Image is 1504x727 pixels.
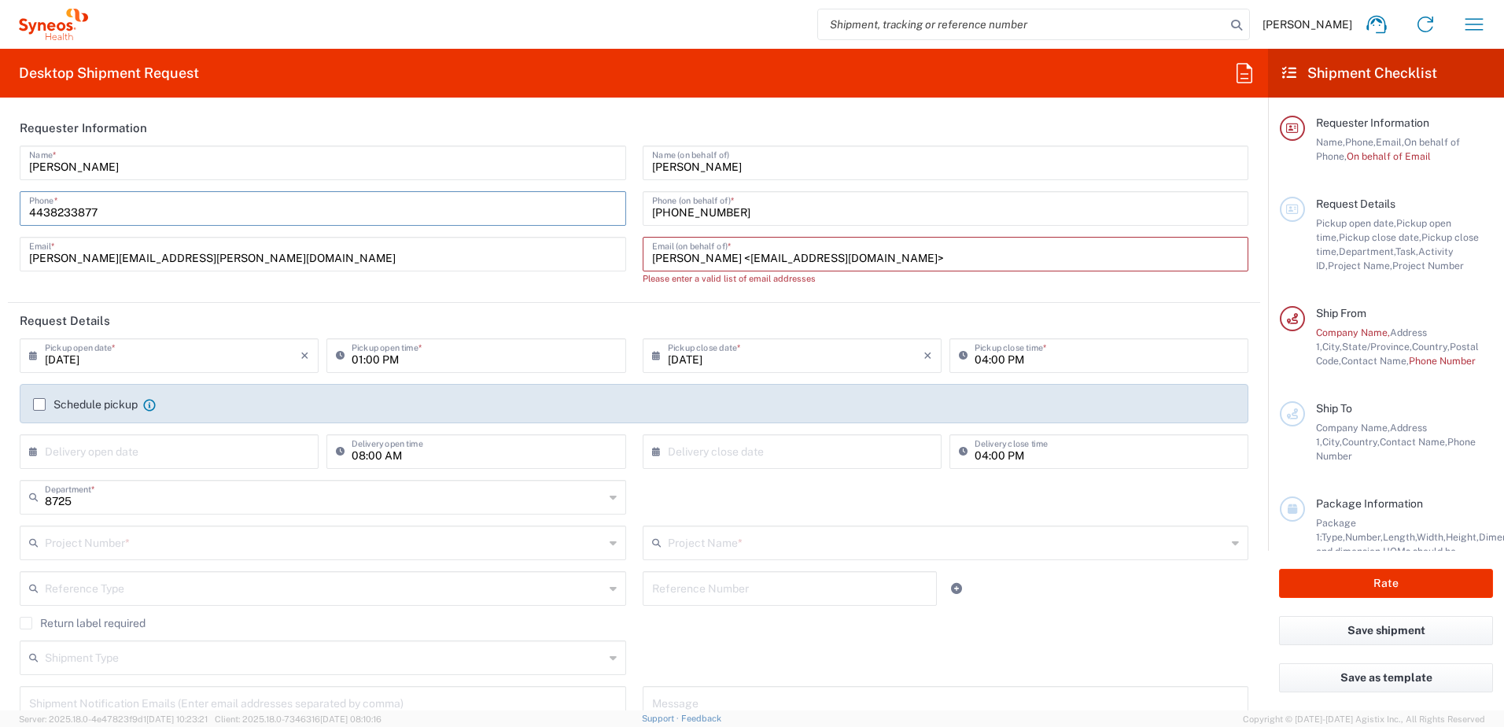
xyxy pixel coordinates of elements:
[1282,64,1437,83] h2: Shipment Checklist
[1322,531,1345,543] span: Type,
[1279,616,1493,645] button: Save shipment
[818,9,1226,39] input: Shipment, tracking or reference number
[1383,531,1417,543] span: Length,
[20,617,146,629] label: Return label required
[19,64,199,83] h2: Desktop Shipment Request
[681,714,721,723] a: Feedback
[1339,245,1395,257] span: Department,
[1316,402,1352,415] span: Ship To
[1316,422,1390,434] span: Company Name,
[1376,136,1404,148] span: Email,
[1395,245,1418,257] span: Task,
[1409,355,1476,367] span: Phone Number
[642,714,681,723] a: Support
[946,578,968,600] a: Add Reference
[1316,307,1366,319] span: Ship From
[33,398,138,411] label: Schedule pickup
[320,714,382,724] span: [DATE] 08:10:16
[1446,531,1479,543] span: Height,
[1316,217,1396,229] span: Pickup open date,
[1316,497,1423,510] span: Package Information
[1342,436,1380,448] span: Country,
[1328,260,1392,271] span: Project Name,
[1345,531,1383,543] span: Number,
[1316,327,1390,338] span: Company Name,
[1392,260,1464,271] span: Project Number
[20,313,110,329] h2: Request Details
[1279,569,1493,598] button: Rate
[1417,531,1446,543] span: Width,
[1380,436,1447,448] span: Contact Name,
[1279,663,1493,692] button: Save as template
[215,714,382,724] span: Client: 2025.18.0-7346316
[1316,116,1429,129] span: Requester Information
[1345,136,1376,148] span: Phone,
[1347,150,1431,162] span: On behalf of Email
[1316,136,1345,148] span: Name,
[1243,712,1485,726] span: Copyright © [DATE]-[DATE] Agistix Inc., All Rights Reserved
[1322,436,1342,448] span: City,
[1316,197,1395,210] span: Request Details
[1263,17,1352,31] span: [PERSON_NAME]
[20,120,147,136] h2: Requester Information
[19,714,208,724] span: Server: 2025.18.0-4e47823f9d1
[1342,341,1412,352] span: State/Province,
[923,343,932,368] i: ×
[643,271,1249,286] div: Please enter a valid list of email addresses
[1339,231,1421,243] span: Pickup close date,
[300,343,309,368] i: ×
[1412,341,1450,352] span: Country,
[146,714,208,724] span: [DATE] 10:23:21
[1341,355,1409,367] span: Contact Name,
[1316,517,1356,543] span: Package 1:
[1322,341,1342,352] span: City,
